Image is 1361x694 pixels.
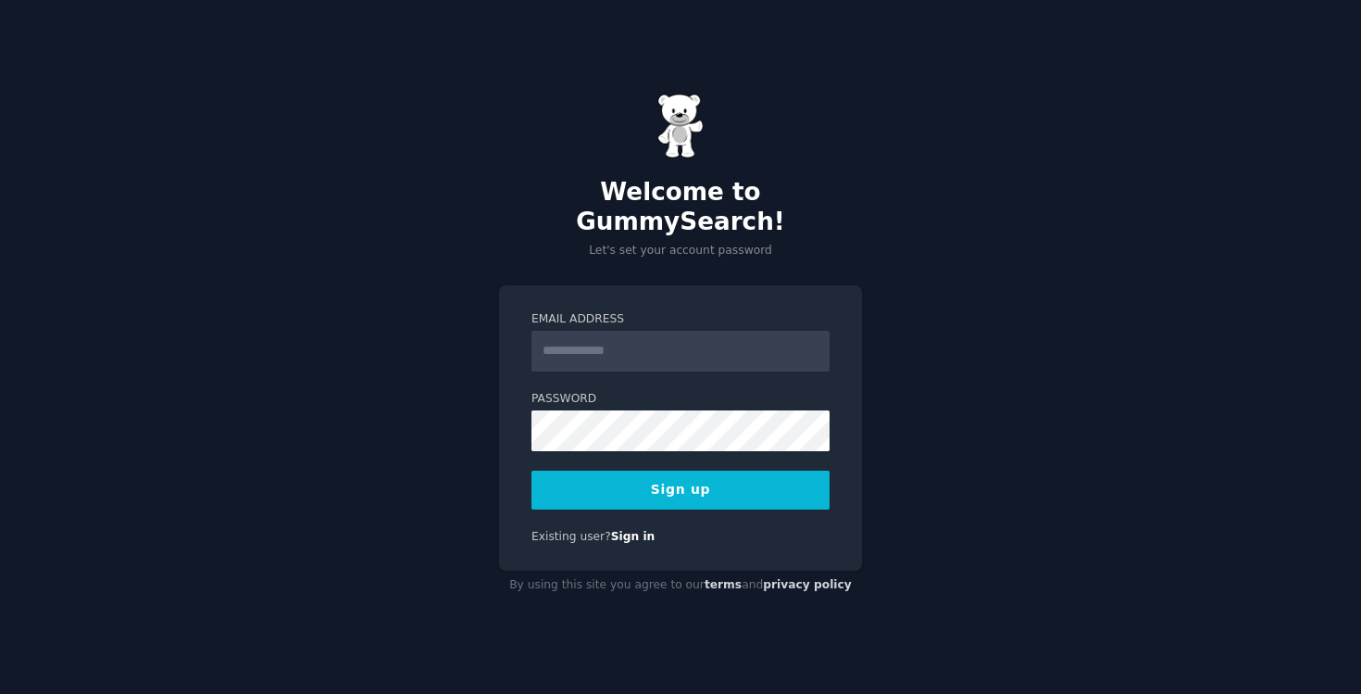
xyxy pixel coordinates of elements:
img: Gummy Bear [657,94,704,158]
label: Password [531,391,830,408]
label: Email Address [531,311,830,328]
button: Sign up [531,471,830,510]
h2: Welcome to GummySearch! [499,178,862,236]
a: privacy policy [763,578,852,591]
a: terms [705,578,742,591]
a: Sign in [611,530,656,543]
span: Existing user? [531,530,611,543]
p: Let's set your account password [499,243,862,259]
div: By using this site you agree to our and [499,571,862,600]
